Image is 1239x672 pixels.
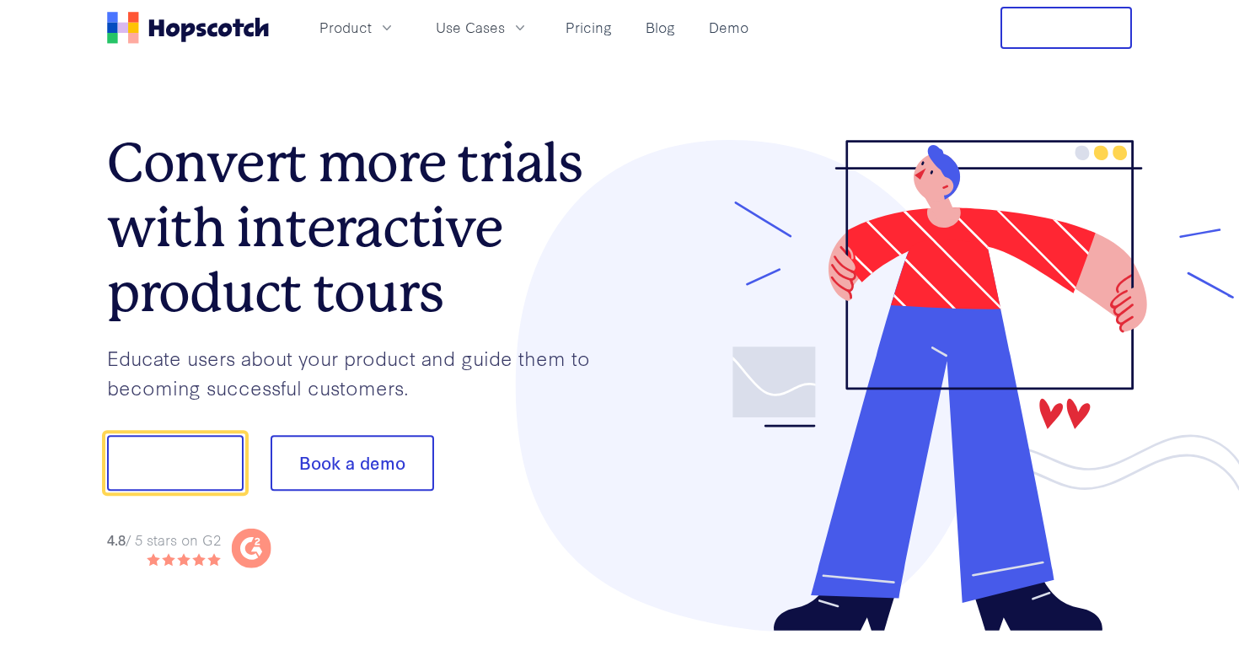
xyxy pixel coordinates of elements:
[271,436,434,492] button: Book a demo
[702,13,755,41] a: Demo
[309,13,405,41] button: Product
[107,530,221,551] div: / 5 stars on G2
[436,17,505,38] span: Use Cases
[559,13,619,41] a: Pricing
[426,13,539,41] button: Use Cases
[107,131,619,325] h1: Convert more trials with interactive product tours
[107,530,126,549] strong: 4.8
[107,436,244,492] button: Show me!
[107,12,269,44] a: Home
[107,343,619,401] p: Educate users about your product and guide them to becoming successful customers.
[319,17,372,38] span: Product
[639,13,682,41] a: Blog
[1000,7,1132,49] button: Free Trial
